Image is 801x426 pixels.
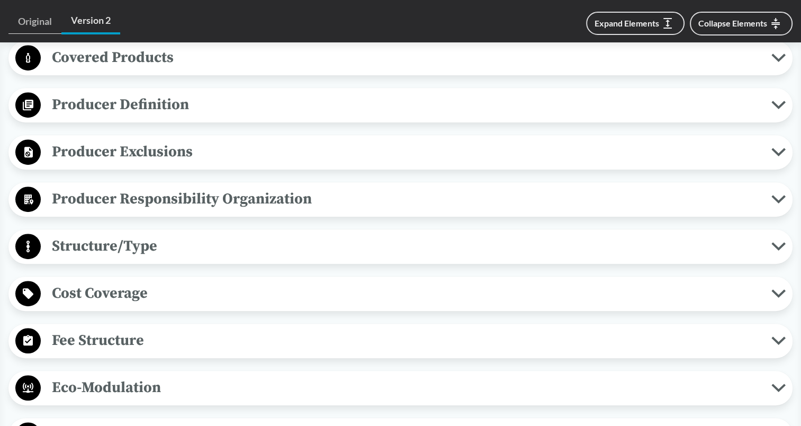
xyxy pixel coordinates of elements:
button: Fee Structure [12,327,789,354]
button: Eco-Modulation [12,375,789,402]
button: Producer Responsibility Organization [12,186,789,213]
button: Collapse Elements [690,12,793,35]
button: Producer Definition [12,92,789,119]
a: Original [8,10,61,34]
span: Producer Definition [41,93,771,117]
span: Cost Coverage [41,281,771,305]
span: Producer Exclusions [41,140,771,164]
button: Structure/Type [12,233,789,260]
button: Cost Coverage [12,280,789,307]
span: Producer Responsibility Organization [41,187,771,211]
span: Eco-Modulation [41,376,771,400]
button: Producer Exclusions [12,139,789,166]
button: Covered Products [12,45,789,72]
span: Structure/Type [41,234,771,258]
span: Covered Products [41,46,771,69]
button: Expand Elements [586,12,685,35]
span: Fee Structure [41,329,771,352]
a: Version 2 [61,8,120,34]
